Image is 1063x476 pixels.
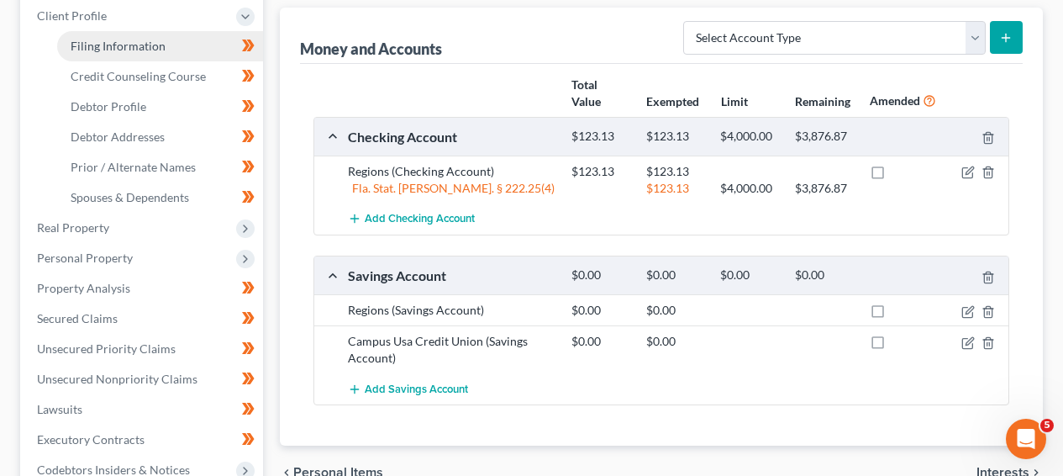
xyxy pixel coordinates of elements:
iframe: Intercom live chat [1006,419,1046,459]
a: Unsecured Nonpriority Claims [24,364,263,394]
a: Filing Information [57,31,263,61]
span: Debtor Addresses [71,130,165,144]
div: $4,000.00 [712,129,787,145]
strong: Limit [721,94,748,108]
div: $0.00 [563,333,638,350]
div: $4,000.00 [712,180,787,197]
div: $123.13 [638,129,713,145]
div: $0.00 [787,267,861,283]
div: $0.00 [563,267,638,283]
div: $123.13 [563,163,638,180]
a: Spouses & Dependents [57,182,263,213]
a: Debtor Profile [57,92,263,122]
span: Debtor Profile [71,99,146,114]
span: Property Analysis [37,281,130,295]
span: Credit Counseling Course [71,69,206,83]
span: Client Profile [37,8,107,23]
a: Prior / Alternate Names [57,152,263,182]
span: Filing Information [71,39,166,53]
strong: Amended [870,93,920,108]
span: Real Property [37,220,109,235]
button: Add Savings Account [348,373,468,405]
span: Unsecured Priority Claims [37,341,176,356]
div: Regions (Savings Account) [339,302,563,319]
div: $123.13 [563,129,638,145]
div: $123.13 [638,180,713,197]
span: Spouses & Dependents [71,190,189,204]
a: Credit Counseling Course [57,61,263,92]
strong: Exempted [646,94,699,108]
span: Lawsuits [37,402,82,416]
a: Debtor Addresses [57,122,263,152]
span: Secured Claims [37,311,118,325]
a: Unsecured Priority Claims [24,334,263,364]
a: Executory Contracts [24,425,263,455]
span: Prior / Alternate Names [71,160,196,174]
div: Savings Account [339,267,563,284]
div: $0.00 [638,302,713,319]
div: Fla. Stat. [PERSON_NAME]. § 222.25(4) [339,180,563,197]
div: Regions (Checking Account) [339,163,563,180]
div: Money and Accounts [300,39,442,59]
div: $3,876.87 [787,129,861,145]
span: 5 [1040,419,1054,432]
div: $0.00 [638,267,713,283]
strong: Remaining [795,94,850,108]
span: Executory Contracts [37,432,145,447]
span: Add Checking Account [365,213,475,226]
div: Checking Account [339,128,563,145]
div: $0.00 [638,333,713,350]
strong: Total Value [571,77,601,108]
button: Add Checking Account [348,204,475,235]
div: $0.00 [712,267,787,283]
a: Lawsuits [24,394,263,425]
div: $123.13 [638,163,713,180]
span: Unsecured Nonpriority Claims [37,372,197,386]
div: $0.00 [563,302,638,319]
span: Personal Property [37,251,133,265]
a: Property Analysis [24,273,263,304]
div: $3,876.87 [787,180,861,197]
span: Add Savings Account [365,383,468,396]
a: Secured Claims [24,304,263,334]
div: Campus Usa Credit Union (Savings Account) [339,333,563,367]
